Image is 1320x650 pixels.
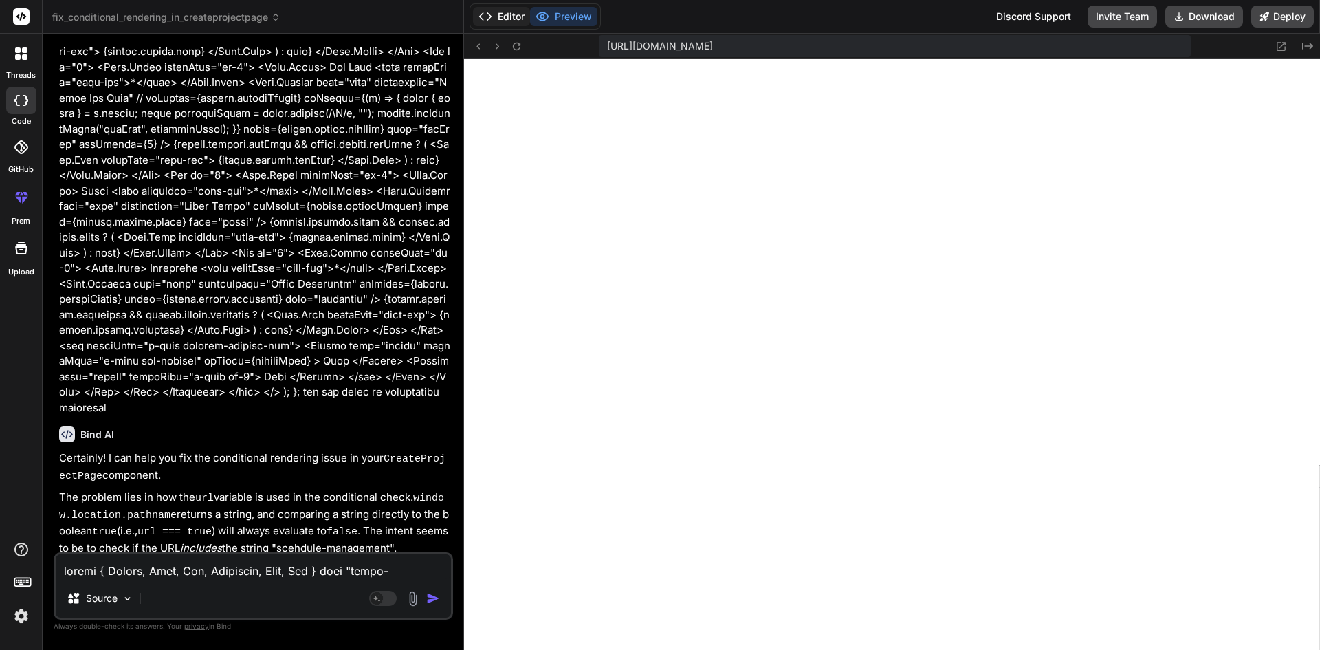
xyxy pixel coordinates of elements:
[195,492,214,504] code: url
[59,453,445,482] code: CreateProjectPage
[184,622,209,630] span: privacy
[59,451,450,484] p: Certainly! I can help you fix the conditional rendering issue in your component.
[6,69,36,81] label: threads
[10,605,33,628] img: settings
[8,164,34,175] label: GitHub
[12,215,30,227] label: prem
[52,10,280,24] span: fix_conditional_rendering_in_createprojectpage
[1165,6,1243,28] button: Download
[137,526,212,538] code: url === true
[405,591,421,607] img: attachment
[1088,6,1157,28] button: Invite Team
[464,59,1320,650] iframe: Preview
[988,6,1079,28] div: Discord Support
[59,490,450,556] p: The problem lies in how the variable is used in the conditional check. returns a string, and comp...
[530,7,597,26] button: Preview
[54,620,453,633] p: Always double-check its answers. Your in Bind
[59,492,444,521] code: window.location.pathname
[327,526,357,538] code: false
[1251,6,1314,28] button: Deploy
[86,592,118,605] p: Source
[8,266,34,278] label: Upload
[180,541,222,554] em: includes
[12,116,31,127] label: code
[426,592,440,605] img: icon
[122,593,133,605] img: Pick Models
[92,526,117,538] code: true
[80,428,114,442] h6: Bind AI
[473,7,530,26] button: Editor
[607,39,713,53] span: [URL][DOMAIN_NAME]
